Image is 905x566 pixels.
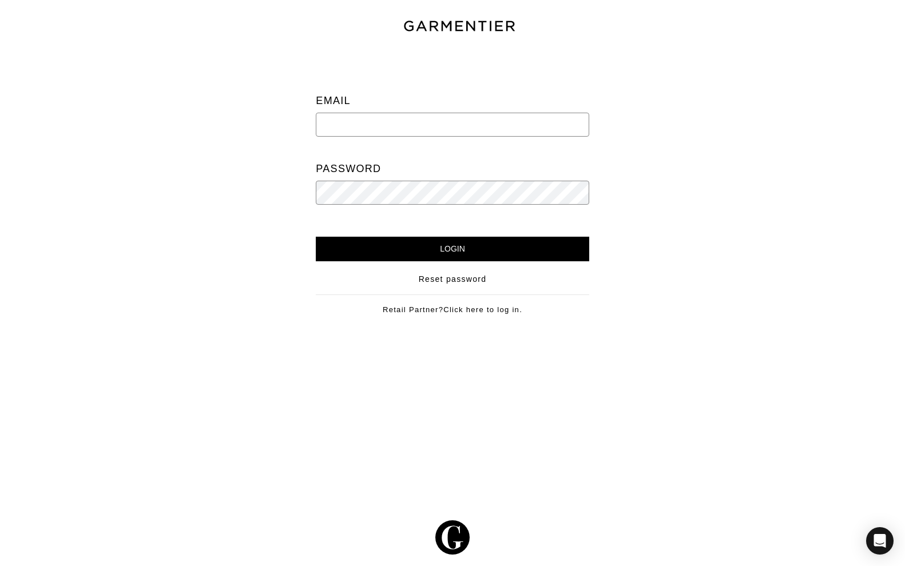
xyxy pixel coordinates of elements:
div: Open Intercom Messenger [866,527,894,555]
a: Click here to log in. [443,305,522,314]
a: Reset password [419,273,487,285]
label: Password [316,157,381,181]
label: Email [316,89,351,113]
img: g-602364139e5867ba59c769ce4266a9601a3871a1516a6a4c3533f4bc45e69684.svg [435,520,470,555]
img: garmentier-text-8466448e28d500cc52b900a8b1ac6a0b4c9bd52e9933ba870cc531a186b44329.png [402,19,517,34]
input: Login [316,237,589,261]
div: Retail Partner? [316,294,589,316]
